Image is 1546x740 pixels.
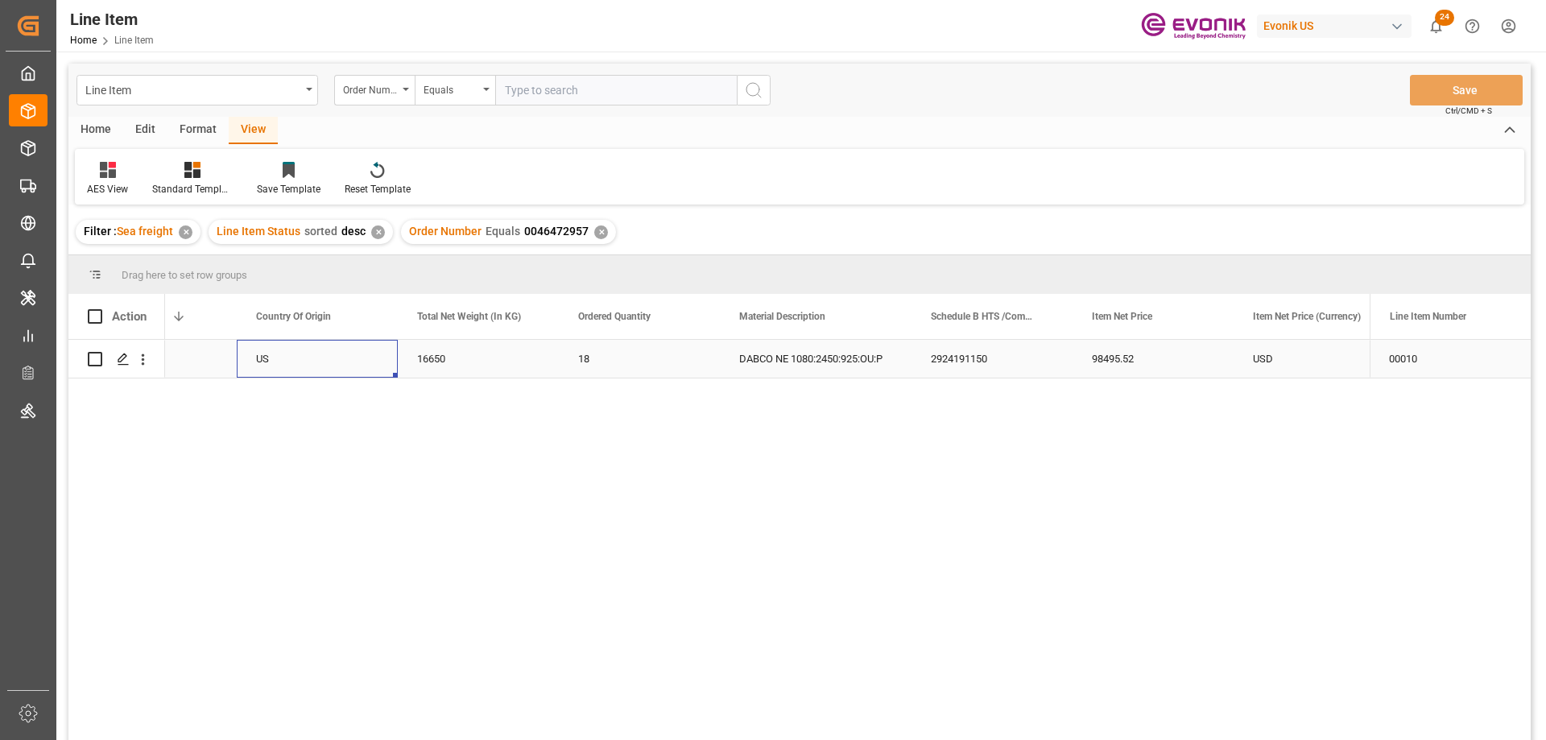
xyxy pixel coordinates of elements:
div: ✕ [371,225,385,239]
input: Type to search [495,75,737,105]
div: Line Item [70,7,154,31]
span: Country Of Origin [256,311,331,322]
span: sorted [304,225,337,238]
span: 0046472957 [524,225,589,238]
span: Material Description [739,311,825,322]
span: Equals [486,225,520,238]
button: open menu [415,75,495,105]
div: Press SPACE to select this row. [1370,340,1531,378]
span: Order Number [409,225,482,238]
div: Edit [123,117,167,144]
div: AES View [87,182,128,196]
div: USD [1234,340,1395,378]
img: Evonik-brand-mark-Deep-Purple-RGB.jpeg_1700498283.jpeg [1141,12,1246,40]
div: Equals [424,79,478,97]
div: US [237,340,398,378]
span: Line Item Number [1390,311,1466,322]
span: Item Net Price [1092,311,1152,322]
div: Press SPACE to select this row. [68,340,165,378]
div: Order Number [343,79,398,97]
div: Reset Template [345,182,411,196]
span: desc [341,225,366,238]
div: 16650 [398,340,559,378]
button: Save [1410,75,1523,105]
span: Schedule B HTS /Commodity Code (HS Code) [931,311,1039,322]
div: Save Template [257,182,320,196]
button: search button [737,75,771,105]
div: View [229,117,278,144]
div: Standard Templates [152,182,233,196]
div: Action [112,309,147,324]
div: 18 [559,340,720,378]
div: Line Item [85,79,300,99]
span: Item Net Price (Currency) [1253,311,1361,322]
div: DABCO NE 1080:2450:925:OU:P [720,340,911,378]
span: Line Item Status [217,225,300,238]
button: open menu [76,75,318,105]
span: Ordered Quantity [578,311,651,322]
span: Drag here to set row groups [122,269,247,281]
span: Total Net Weight (In KG) [417,311,521,322]
div: ✕ [594,225,608,239]
div: Home [68,117,123,144]
div: Evonik US [1257,14,1412,38]
a: Home [70,35,97,46]
button: open menu [334,75,415,105]
div: Format [167,117,229,144]
span: Sea freight [117,225,173,238]
div: ✕ [179,225,192,239]
div: 00010 [1370,340,1531,378]
span: 24 [1435,10,1454,26]
button: Evonik US [1257,10,1418,41]
span: Filter : [84,225,117,238]
button: show 24 new notifications [1418,8,1454,44]
div: 2924191150 [911,340,1073,378]
button: Help Center [1454,8,1490,44]
div: 98495.52 [1073,340,1234,378]
span: Ctrl/CMD + S [1445,105,1492,117]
